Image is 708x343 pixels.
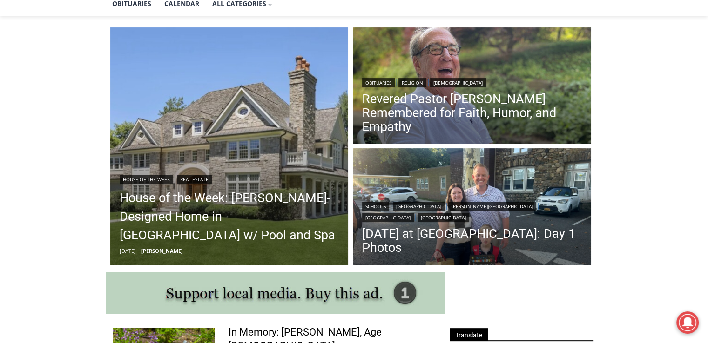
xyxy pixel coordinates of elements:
time: [DATE] [120,247,136,254]
a: Schools [362,202,389,211]
a: Real Estate [177,175,212,184]
a: Read More Revered Pastor Donald Poole Jr. Remembered for Faith, Humor, and Empathy [353,27,591,146]
div: | [120,173,339,184]
img: 28 Thunder Mountain Road, Greenwich [110,27,349,265]
span: Intern @ [DOMAIN_NAME] [243,92,432,113]
a: Read More House of the Week: Rich Granoff-Designed Home in Greenwich w/ Pool and Spa [110,27,349,265]
img: Obituary - Donald Poole - 2 [353,27,591,146]
a: House of the Week [120,175,173,184]
a: Open Tues. - Sun. [PHONE_NUMBER] [0,93,94,116]
a: Read More First Day of School at Rye City Schools: Day 1 Photos [353,148,591,267]
div: | | [362,76,582,87]
a: Obituaries [362,78,395,87]
a: [PERSON_NAME] [141,247,183,254]
span: – [138,247,141,254]
a: [GEOGRAPHIC_DATA] [418,213,469,222]
div: | | | | [362,200,582,222]
span: Translate [450,328,488,341]
a: Religion [398,78,426,87]
a: [DEMOGRAPHIC_DATA] [430,78,486,87]
div: "[PERSON_NAME] and I covered the [DATE] Parade, which was a really eye opening experience as I ha... [235,0,440,90]
a: [GEOGRAPHIC_DATA] [362,213,414,222]
a: [GEOGRAPHIC_DATA] [393,202,445,211]
a: [DATE] at [GEOGRAPHIC_DATA]: Day 1 Photos [362,227,582,255]
img: support local media, buy this ad [106,272,445,314]
a: [PERSON_NAME][GEOGRAPHIC_DATA] [448,202,536,211]
a: House of the Week: [PERSON_NAME]-Designed Home in [GEOGRAPHIC_DATA] w/ Pool and Spa [120,189,339,244]
span: Open Tues. - Sun. [PHONE_NUMBER] [3,96,91,131]
a: Intern @ [DOMAIN_NAME] [224,90,451,116]
a: Revered Pastor [PERSON_NAME] Remembered for Faith, Humor, and Empathy [362,92,582,134]
div: "the precise, almost orchestrated movements of cutting and assembling sushi and [PERSON_NAME] mak... [96,58,137,111]
img: (PHOTO: Henry arrived for his first day of Kindergarten at Midland Elementary School. He likes cu... [353,148,591,267]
